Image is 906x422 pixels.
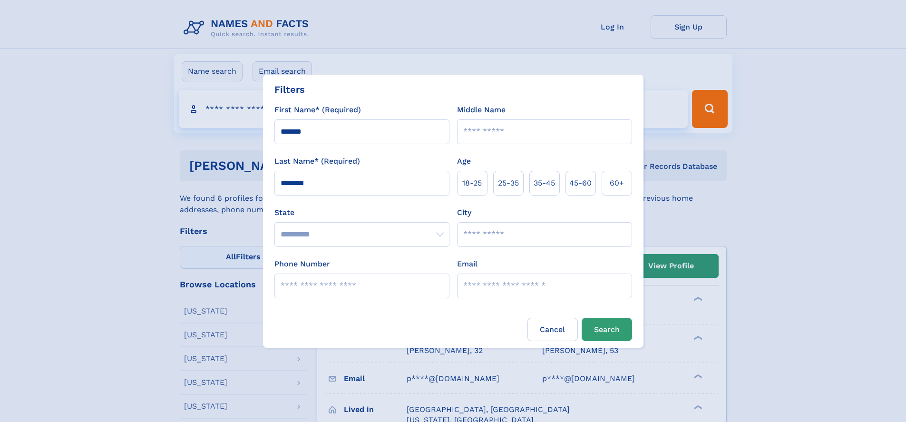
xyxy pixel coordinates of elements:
[274,156,360,167] label: Last Name* (Required)
[274,207,449,218] label: State
[457,104,506,116] label: Middle Name
[274,258,330,270] label: Phone Number
[457,156,471,167] label: Age
[569,177,592,189] span: 45‑60
[274,104,361,116] label: First Name* (Required)
[498,177,519,189] span: 25‑35
[582,318,632,341] button: Search
[610,177,624,189] span: 60+
[527,318,578,341] label: Cancel
[534,177,555,189] span: 35‑45
[457,258,477,270] label: Email
[274,82,305,97] div: Filters
[462,177,482,189] span: 18‑25
[457,207,471,218] label: City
